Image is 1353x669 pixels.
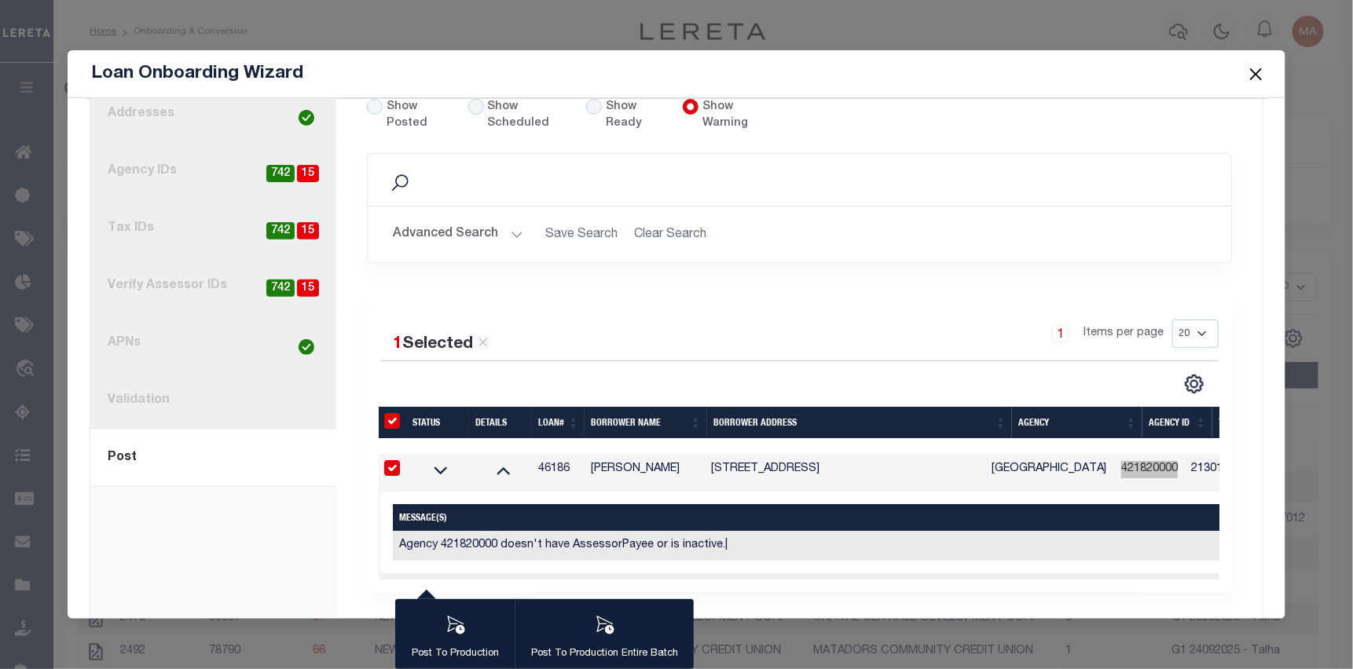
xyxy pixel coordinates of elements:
[1052,325,1069,342] a: 1
[487,99,567,133] label: Show Scheduled
[90,430,336,487] a: Post
[266,165,295,183] span: 742
[297,222,319,240] span: 15
[1212,407,1282,438] th: Tax ID: activate to sort column ascending
[393,336,402,353] span: 1
[90,143,336,200] a: Agency IDs15742
[469,407,532,438] th: Details
[90,372,336,430] a: Validation
[585,407,707,438] th: Borrower Name: activate to sort column ascending
[266,222,295,240] span: 742
[374,407,406,438] th: LoanPrepID
[702,99,768,133] label: Show Warning
[1246,64,1267,84] button: Close
[406,407,469,438] th: Status
[1185,454,1255,485] td: 213013300
[1012,407,1142,438] th: Agency: activate to sort column ascending
[532,454,585,485] td: 46186
[393,332,490,357] div: Selected
[707,407,1012,438] th: Borrower Address: activate to sort column ascending
[266,280,295,298] span: 742
[90,258,336,315] a: Verify Assessor IDs15742
[985,454,1116,485] td: [GEOGRAPHIC_DATA]
[1142,407,1212,438] th: Agency ID: activate to sort column ascending
[585,454,704,485] td: [PERSON_NAME]
[90,315,336,372] a: APNs
[299,110,314,126] img: check-icon-green.svg
[705,454,985,485] td: [STREET_ADDRESS]
[297,280,319,298] span: 15
[532,407,585,438] th: Loan#: activate to sort column ascending
[91,63,303,85] h5: Loan Onboarding Wizard
[387,99,449,133] label: Show Posted
[90,200,336,258] a: Tax IDs15742
[1084,325,1164,342] span: Items per page
[297,165,319,183] span: 15
[90,86,336,143] a: Addresses
[299,339,314,355] img: check-icon-green.svg
[1115,454,1185,485] td: 421820000
[606,99,664,133] label: Show Ready
[393,219,523,250] button: Advanced Search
